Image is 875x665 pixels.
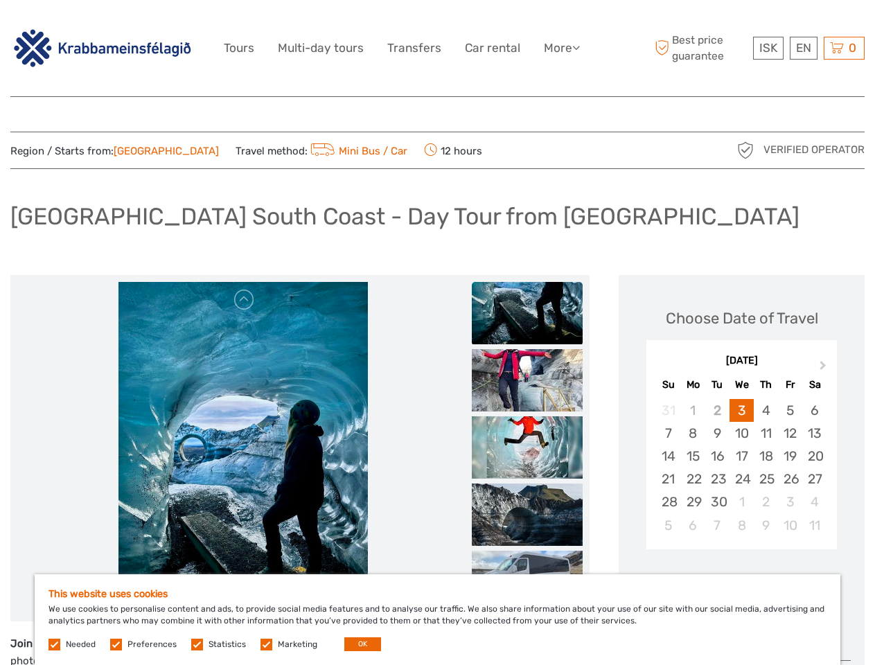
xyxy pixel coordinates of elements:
span: 0 [847,41,858,55]
h5: This website uses cookies [48,588,827,600]
div: Choose Sunday, September 14th, 2025 [656,445,680,468]
div: Choose Monday, September 8th, 2025 [681,422,705,445]
img: aefba759b66d4ef1bab3e018b6f44f49_slider_thumbnail.jpeg [472,282,583,344]
div: Choose Wednesday, September 17th, 2025 [730,445,754,468]
div: Th [754,375,778,394]
label: Statistics [209,639,246,650]
div: Choose Thursday, September 4th, 2025 [754,399,778,422]
div: Choose Friday, October 3rd, 2025 [778,490,802,513]
div: Not available Monday, September 1st, 2025 [681,399,705,422]
div: Choose Thursday, September 18th, 2025 [754,445,778,468]
p: We're away right now. Please check back later! [19,24,157,35]
span: Verified Operator [763,143,865,157]
span: ISK [759,41,777,55]
div: Choose Sunday, October 5th, 2025 [656,514,680,537]
a: More [544,38,580,58]
div: Choose Sunday, September 28th, 2025 [656,490,680,513]
label: Marketing [278,639,317,650]
a: Car rental [465,38,520,58]
div: Choose Saturday, October 11th, 2025 [802,514,827,537]
span: Region / Starts from: [10,144,219,159]
span: Best price guarantee [651,33,750,63]
div: Choose Monday, October 6th, 2025 [681,514,705,537]
div: Choose Saturday, September 27th, 2025 [802,468,827,490]
div: Not available Tuesday, September 2nd, 2025 [705,399,730,422]
button: Open LiveChat chat widget [159,21,176,38]
div: Sa [802,375,827,394]
a: Tours [224,38,254,58]
div: Choose Thursday, October 9th, 2025 [754,514,778,537]
div: Choose Thursday, October 2nd, 2025 [754,490,778,513]
div: Choose Tuesday, September 9th, 2025 [705,422,730,445]
div: [DATE] [646,354,837,369]
img: 47766b3ff2534a52b0af9a0e44156c3e_slider_thumbnail.jpeg [472,349,583,411]
label: Needed [66,639,96,650]
img: 3142-b3e26b51-08fe-4449-b938-50ec2168a4a0_logo_big.png [10,27,195,69]
div: month 2025-09 [651,399,832,537]
div: Choose Monday, September 22nd, 2025 [681,468,705,490]
div: Choose Friday, October 10th, 2025 [778,514,802,537]
img: aefba759b66d4ef1bab3e018b6f44f49_main_slider.jpeg [118,282,368,614]
a: Multi-day tours [278,38,364,58]
div: Choose Saturday, September 20th, 2025 [802,445,827,468]
div: Not available Sunday, August 31st, 2025 [656,399,680,422]
a: Mini Bus / Car [308,145,407,157]
div: Choose Tuesday, September 30th, 2025 [705,490,730,513]
div: Choose Friday, September 19th, 2025 [778,445,802,468]
div: Choose Thursday, September 11th, 2025 [754,422,778,445]
button: Next Month [813,357,836,380]
div: Choose Monday, September 15th, 2025 [681,445,705,468]
div: Choose Thursday, September 25th, 2025 [754,468,778,490]
button: OK [344,637,381,651]
div: EN [790,37,817,60]
div: Fr [778,375,802,394]
div: Choose Friday, September 26th, 2025 [778,468,802,490]
div: Choose Sunday, September 7th, 2025 [656,422,680,445]
div: Choose Wednesday, September 24th, 2025 [730,468,754,490]
div: Choose Saturday, September 6th, 2025 [802,399,827,422]
label: Preferences [127,639,177,650]
div: We [730,375,754,394]
div: Choose Date of Travel [666,308,818,329]
div: Choose Wednesday, September 10th, 2025 [730,422,754,445]
a: [GEOGRAPHIC_DATA] [114,145,219,157]
a: Transfers [387,38,441,58]
div: Choose Saturday, October 4th, 2025 [802,490,827,513]
div: Choose Sunday, September 21st, 2025 [656,468,680,490]
div: Choose Friday, September 12th, 2025 [778,422,802,445]
div: Choose Wednesday, October 8th, 2025 [730,514,754,537]
img: 740222f3d9924d39b6cb0196517fd209_slider_thumbnail.png [472,551,583,613]
span: Travel method: [236,141,407,160]
div: Choose Friday, September 5th, 2025 [778,399,802,422]
div: Choose Monday, September 29th, 2025 [681,490,705,513]
img: verified_operator_grey_128.png [734,139,757,161]
div: Tu [705,375,730,394]
div: Choose Wednesday, September 3rd, 2025 [730,399,754,422]
h1: [GEOGRAPHIC_DATA] South Coast - Day Tour from [GEOGRAPHIC_DATA] [10,202,799,231]
div: Su [656,375,680,394]
div: Mo [681,375,705,394]
div: Choose Tuesday, October 7th, 2025 [705,514,730,537]
strong: Join this day tour to [GEOGRAPHIC_DATA] [10,637,219,650]
div: We use cookies to personalise content and ads, to provide social media features and to analyse ou... [35,574,840,665]
div: Choose Wednesday, October 1st, 2025 [730,490,754,513]
div: Choose Tuesday, September 16th, 2025 [705,445,730,468]
div: Choose Saturday, September 13th, 2025 [802,422,827,445]
div: Choose Tuesday, September 23rd, 2025 [705,468,730,490]
img: abdd73aa9b48488bb8532727aa036728_slider_thumbnail.png [472,416,583,479]
img: 742810a6ab314386a9535422756f9a7a_slider_thumbnail.jpeg [472,484,583,546]
span: 12 hours [424,141,482,160]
